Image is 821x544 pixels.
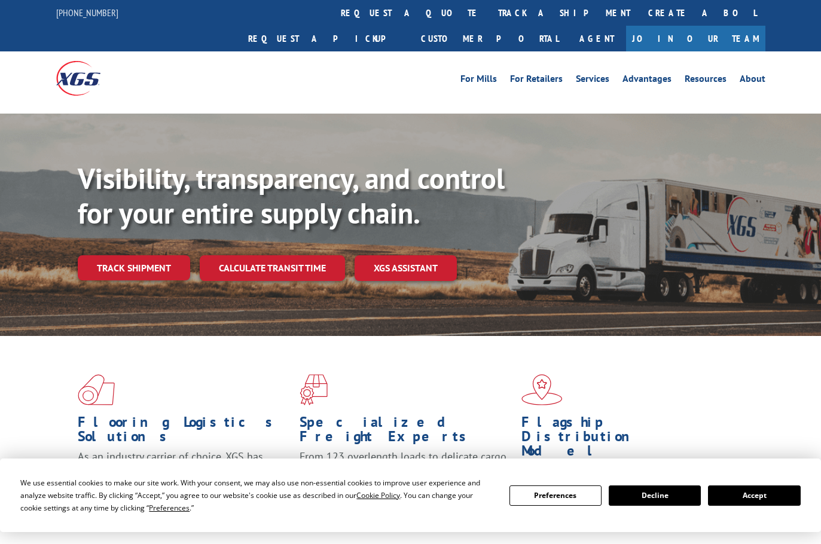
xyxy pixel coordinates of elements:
div: We use essential cookies to make our site work. With your consent, we may also use non-essential ... [20,476,495,514]
a: Join Our Team [626,26,765,51]
img: xgs-icon-total-supply-chain-intelligence-red [78,374,115,405]
a: Customer Portal [412,26,567,51]
a: Resources [685,74,727,87]
a: Track shipment [78,255,190,280]
a: Request a pickup [239,26,412,51]
p: From 123 overlength loads to delicate cargo, our experienced staff knows the best way to move you... [300,450,512,503]
img: xgs-icon-flagship-distribution-model-red [521,374,563,405]
a: Calculate transit time [200,255,345,281]
span: Preferences [149,503,190,513]
a: [PHONE_NUMBER] [56,7,118,19]
a: For Mills [460,74,497,87]
button: Preferences [509,485,602,506]
a: XGS ASSISTANT [355,255,457,281]
span: Cookie Policy [356,490,400,500]
h1: Flooring Logistics Solutions [78,415,291,450]
span: As an industry carrier of choice, XGS has brought innovation and dedication to flooring logistics... [78,450,263,492]
button: Accept [708,485,800,506]
a: Agent [567,26,626,51]
img: xgs-icon-focused-on-flooring-red [300,374,328,405]
a: Advantages [622,74,672,87]
h1: Specialized Freight Experts [300,415,512,450]
a: About [740,74,765,87]
b: Visibility, transparency, and control for your entire supply chain. [78,160,505,231]
h1: Flagship Distribution Model [521,415,734,464]
button: Decline [609,485,701,506]
a: For Retailers [510,74,563,87]
a: Services [576,74,609,87]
